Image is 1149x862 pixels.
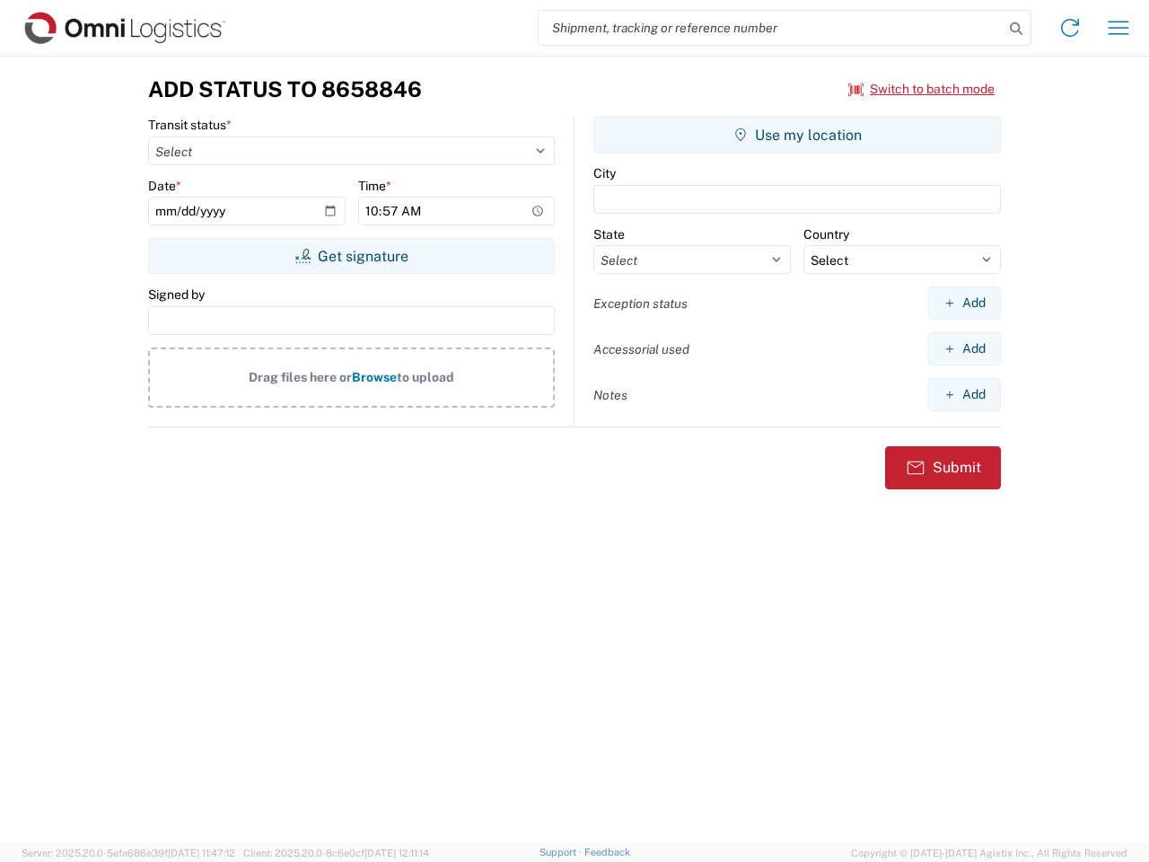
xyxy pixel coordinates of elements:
[249,370,352,384] span: Drag files here or
[364,848,429,858] span: [DATE] 12:11:14
[243,848,429,858] span: Client: 2025.20.0-8c6e0cf
[584,847,630,858] a: Feedback
[593,226,625,242] label: State
[148,178,181,194] label: Date
[928,378,1001,411] button: Add
[851,845,1127,861] span: Copyright © [DATE]-[DATE] Agistix Inc., All Rights Reserved
[539,11,1004,45] input: Shipment, tracking or reference number
[168,848,235,858] span: [DATE] 11:47:12
[539,847,584,858] a: Support
[148,117,232,133] label: Transit status
[593,295,688,312] label: Exception status
[22,848,235,858] span: Server: 2025.20.0-5efa686e39f
[593,341,689,357] label: Accessorial used
[352,370,397,384] span: Browse
[848,75,995,104] button: Switch to batch mode
[593,165,616,181] label: City
[358,178,391,194] label: Time
[148,76,422,102] h3: Add Status to 8658846
[593,117,1001,153] button: Use my location
[148,238,555,274] button: Get signature
[397,370,454,384] span: to upload
[928,332,1001,365] button: Add
[803,226,849,242] label: Country
[148,286,205,303] label: Signed by
[885,446,1001,489] button: Submit
[928,286,1001,320] button: Add
[593,387,627,403] label: Notes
